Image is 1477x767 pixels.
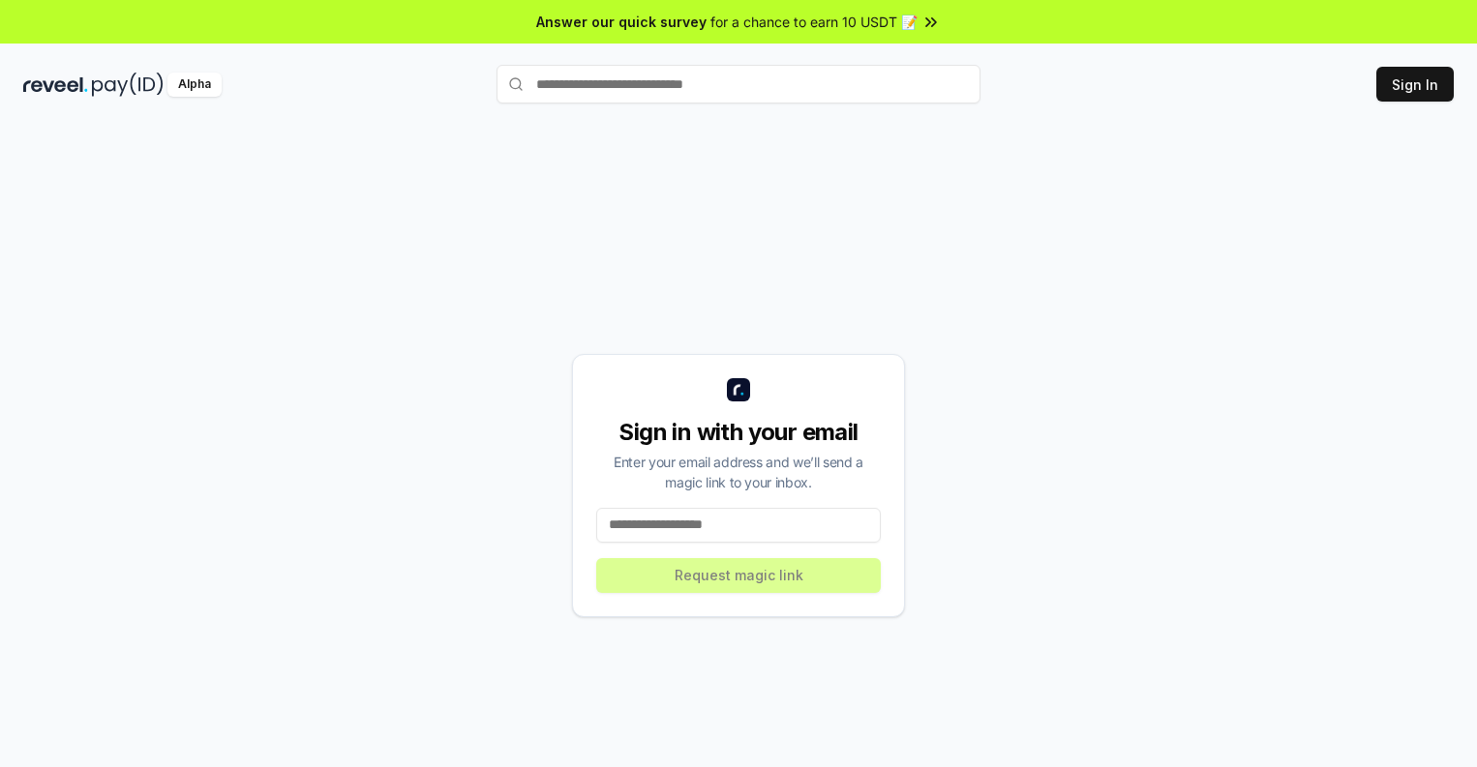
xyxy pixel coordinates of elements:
[596,417,881,448] div: Sign in with your email
[1376,67,1454,102] button: Sign In
[596,452,881,492] div: Enter your email address and we’ll send a magic link to your inbox.
[710,12,918,32] span: for a chance to earn 10 USDT 📝
[536,12,707,32] span: Answer our quick survey
[23,73,88,97] img: reveel_dark
[727,378,750,401] img: logo_small
[167,73,222,97] div: Alpha
[92,73,164,97] img: pay_id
